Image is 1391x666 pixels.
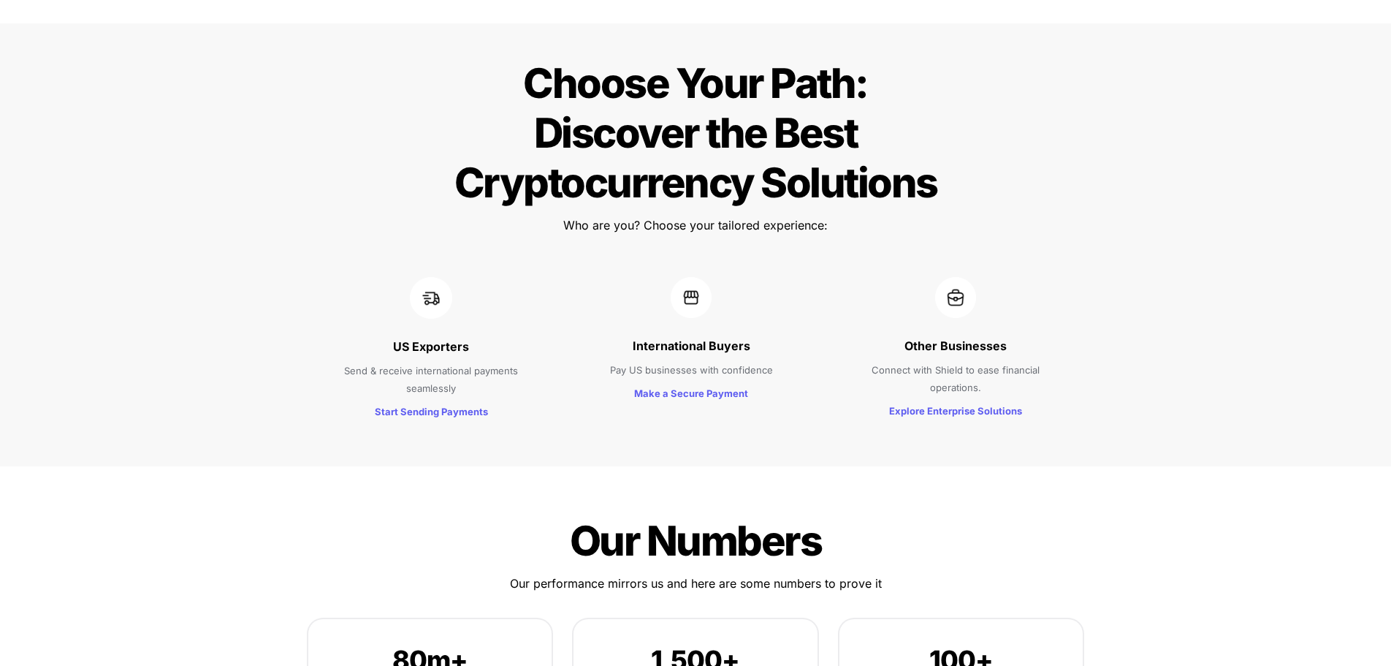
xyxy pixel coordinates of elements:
[889,403,1022,417] a: Explore Enterprise Solutions
[634,387,748,399] strong: Make a Secure Payment
[634,385,748,400] a: Make a Secure Payment
[633,338,750,353] strong: International Buyers
[510,576,882,591] span: Our performance mirrors us and here are some numbers to prove it
[610,364,773,376] span: Pay US businesses with confidence
[344,365,521,394] span: Send & receive international payments seamlessly
[393,339,469,354] strong: US Exporters
[904,338,1007,353] strong: Other Businesses
[889,405,1022,417] strong: Explore Enterprise Solutions
[375,406,488,417] strong: Start Sending Payments
[454,58,937,208] span: Choose Your Path: Discover the Best Cryptocurrency Solutions
[563,218,828,232] span: Who are you? Choose your tailored experience:
[375,404,488,418] a: Start Sending Payments
[570,516,822,566] span: Our Numbers
[872,364,1043,393] span: Connect with Shield to ease financial operations.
